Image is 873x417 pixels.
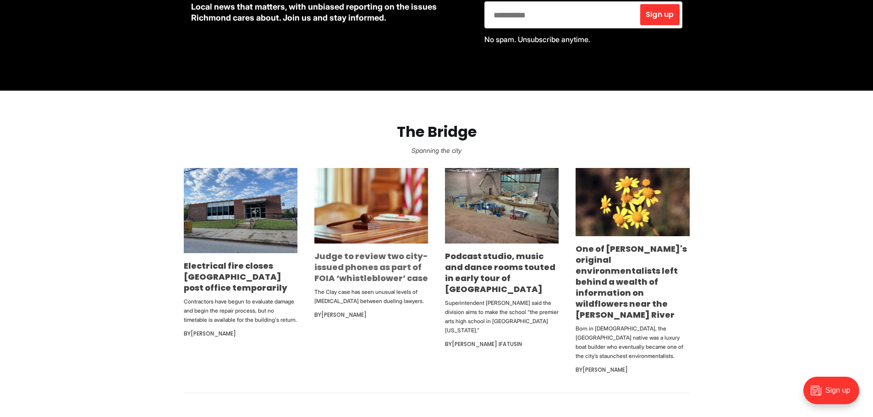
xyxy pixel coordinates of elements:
div: By [314,309,428,320]
p: Contractors have begun to evaluate damage and begin the repair process, but no timetable is avail... [184,297,297,325]
a: [PERSON_NAME] Ifatusin [452,340,522,348]
h2: The Bridge [15,124,858,141]
a: One of [PERSON_NAME]'s original environmentalists left behind a wealth of information on wildflow... [576,243,687,320]
span: Sign up [646,11,674,18]
p: Superintendent [PERSON_NAME] said the division aims to make the school “the premier arts high sch... [445,298,559,335]
div: By [445,339,559,350]
img: One of Richmond's original environmentalists left behind a wealth of information on wildflowers n... [576,168,689,237]
img: Judge to review two city-issued phones as part of FOIA ‘whistleblower’ case [314,168,428,244]
div: By [184,328,297,339]
span: No spam. Unsubscribe anytime. [484,35,590,44]
p: Born in [DEMOGRAPHIC_DATA], the [GEOGRAPHIC_DATA] native was a luxury boat builder who eventually... [576,324,689,361]
iframe: portal-trigger [796,372,873,417]
div: By [576,364,689,375]
a: Podcast studio, music and dance rooms touted in early tour of [GEOGRAPHIC_DATA] [445,250,555,295]
a: [PERSON_NAME] [321,311,367,319]
p: Spanning the city [15,144,858,157]
a: [PERSON_NAME] [582,366,628,374]
img: Podcast studio, music and dance rooms touted in early tour of new Richmond high school [445,168,559,244]
a: Judge to review two city-issued phones as part of FOIA ‘whistleblower’ case [314,250,428,284]
a: [PERSON_NAME] [191,330,236,337]
button: Sign up [640,4,679,25]
p: The Clay case has seen unusual levels of [MEDICAL_DATA] between dueling lawyers. [314,287,428,306]
p: Local news that matters, with unbiased reporting on the issues Richmond cares about. Join us and ... [191,1,470,23]
img: Electrical fire closes Carytown post office temporarily [184,168,297,253]
a: Electrical fire closes [GEOGRAPHIC_DATA] post office temporarily [184,260,287,293]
